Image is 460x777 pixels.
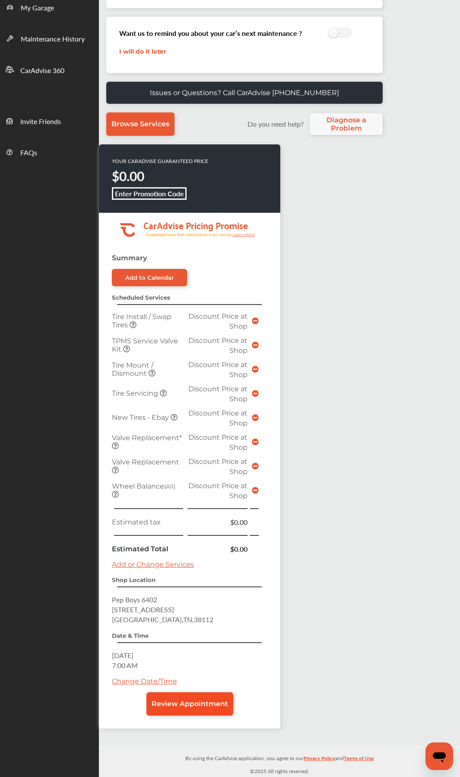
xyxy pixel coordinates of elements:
[188,457,247,476] span: Discount Price at Shop
[112,604,174,614] span: [STREET_ADDRESS]
[112,413,171,422] span: New Tires - Ebay
[112,157,208,165] p: YOUR CARADVISE GUARANTEED PRICE
[143,217,248,233] tspan: CarAdvise Pricing Promise
[146,692,233,716] a: Review Appointment
[110,542,186,556] td: Estimated Total
[152,700,228,708] span: Review Appointment
[314,116,378,132] span: Diagnose a Problem
[112,482,175,490] span: Wheel Balance
[112,595,157,604] span: Pep Boys 6402
[232,232,255,237] tspan: Learn more
[112,576,155,583] strong: Shop Location
[112,337,178,353] span: TPMS Service Valve Kit
[310,113,383,135] a: Diagnose a Problem
[21,3,54,14] span: My Garage
[119,48,166,55] a: I will do it later
[125,274,174,281] div: Add to Calendar
[0,22,98,54] a: Maintenance History
[20,147,37,159] span: FAQs
[146,232,232,237] tspan: Guaranteed lower than retail price on every service.
[112,294,170,301] strong: Scheduled Services
[20,116,61,128] span: Invite Friends
[112,677,177,685] a: Change Date/Time
[112,254,147,262] strong: Summary
[188,361,247,379] span: Discount Price at Shop
[186,515,250,529] td: $0.00
[112,313,171,329] span: Tire Install / Swap Tires
[186,542,250,556] td: $0.00
[115,189,184,198] b: Enter Promotion Code
[112,632,149,639] strong: Date & Time
[304,753,335,767] a: Privacy Policy
[188,482,247,500] span: Discount Price at Shop
[243,119,308,129] label: Do you need help?
[112,660,138,670] span: 7:00 AM
[164,483,175,490] small: (All)
[112,389,160,397] span: Tire Servicing
[21,34,85,45] span: Maintenance History
[150,89,339,97] p: Issues or Questions? Call CarAdvise [PHONE_NUMBER]
[112,614,213,624] span: [GEOGRAPHIC_DATA] , TN , 38112
[112,458,179,466] span: Valve Replacement
[188,385,247,403] span: Discount Price at Shop
[110,515,186,529] td: Estimated tax
[112,361,153,377] span: Tire Mount / Dismount
[106,82,383,104] a: Issues or Questions? Call CarAdvise [PHONE_NUMBER]
[188,433,247,451] span: Discount Price at Shop
[112,434,182,442] span: Valve Replacement*
[112,167,144,185] strong: $0.00
[112,560,194,569] a: Add or Change Services
[188,312,247,330] span: Discount Price at Shop
[99,746,460,777] div: © 2025 All rights reserved.
[344,753,374,767] a: Terms of Use
[188,336,247,355] span: Discount Price at Shop
[106,112,174,136] a: Browse Services
[99,753,460,762] p: By using the CarAdvise application, you agree to our and
[20,65,64,77] span: CarAdvise 360
[112,269,187,286] a: Add to Calendar
[188,409,247,427] span: Discount Price at Shop
[425,742,453,770] iframe: Button to launch messaging window
[112,650,133,660] span: [DATE]
[111,120,169,128] span: Browse Services
[119,28,302,38] h3: Want us to remind you about your car’s next maintenance ?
